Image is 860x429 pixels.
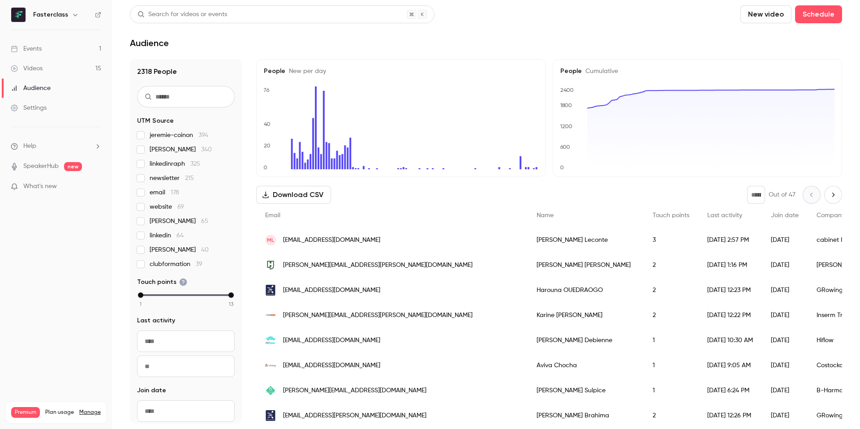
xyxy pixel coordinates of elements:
div: [DATE] [762,278,808,303]
span: ML [267,236,274,244]
li: help-dropdown-opener [11,142,101,151]
input: From [137,330,235,352]
span: jeremie-coinon [150,131,208,140]
input: From [137,400,235,422]
div: 1 [644,328,698,353]
div: [DATE] 9:05 AM [698,353,762,378]
text: 40 [264,121,271,127]
span: Cumulative [582,68,618,74]
span: Name [537,212,554,219]
div: Settings [11,103,47,112]
span: 13 [229,300,233,308]
img: growingconsulting-africa.com [265,285,276,296]
span: [EMAIL_ADDRESS][DOMAIN_NAME] [283,336,380,345]
text: 1800 [560,102,572,108]
img: allardemballages.fr [265,260,276,270]
img: costockage.fr [265,360,276,371]
span: [PERSON_NAME][EMAIL_ADDRESS][PERSON_NAME][DOMAIN_NAME] [283,311,473,320]
h1: Audience [130,38,169,48]
span: linkedin [150,231,184,240]
div: [DATE] 10:30 AM [698,328,762,353]
div: [PERSON_NAME] Debienne [528,328,644,353]
span: newsletter [150,174,194,183]
span: [PERSON_NAME] [150,245,209,254]
span: Touch points [137,278,187,287]
div: Events [11,44,42,53]
h5: People [264,67,538,76]
div: [PERSON_NAME] [PERSON_NAME] [528,253,644,278]
span: UTM Source [137,116,174,125]
span: What's new [23,182,57,191]
span: clubformation [150,260,202,269]
div: [PERSON_NAME] Sulpice [528,378,644,403]
span: 64 [176,232,184,239]
h6: Fasterclass [33,10,68,19]
div: 2 [644,278,698,303]
iframe: Noticeable Trigger [90,183,101,191]
span: website [150,202,184,211]
div: Videos [11,64,43,73]
span: Join date [771,212,799,219]
span: 1 [140,300,142,308]
span: Join date [137,386,166,395]
text: 20 [264,142,271,149]
div: [DATE] 6:24 PM [698,378,762,403]
span: [PERSON_NAME][EMAIL_ADDRESS][DOMAIN_NAME] [283,386,426,395]
button: Download CSV [256,186,331,204]
h5: People [560,67,834,76]
div: 2 [644,253,698,278]
a: SpeakerHub [23,162,59,171]
img: b-harmonist.com [265,385,276,396]
div: Audience [11,84,51,93]
span: [PERSON_NAME] [150,217,208,226]
div: [DATE] [762,227,808,253]
text: 600 [560,144,570,150]
span: [EMAIL_ADDRESS][DOMAIN_NAME] [283,361,380,370]
div: [PERSON_NAME] Brahima [528,403,644,428]
div: [DATE] [762,403,808,428]
div: [DATE] [762,303,808,328]
span: [EMAIL_ADDRESS][DOMAIN_NAME] [283,286,380,295]
span: 325 [190,161,200,167]
div: [DATE] 12:22 PM [698,303,762,328]
div: Harouna OUEDRAOGO [528,278,644,303]
div: 1 [644,378,698,403]
div: [DATE] 12:23 PM [698,278,762,303]
div: [DATE] 2:57 PM [698,227,762,253]
div: 2 [644,403,698,428]
button: Schedule [795,5,842,23]
span: 394 [198,132,208,138]
input: To [137,356,235,377]
span: new [64,162,82,171]
span: 40 [201,247,209,253]
button: Next page [824,186,842,204]
div: 2 [644,303,698,328]
text: 0 [263,164,267,171]
a: Manage [79,409,101,416]
span: 39 [196,261,202,267]
div: [DATE] [762,378,808,403]
span: [EMAIL_ADDRESS][DOMAIN_NAME] [283,236,380,245]
span: linkedinraph [150,159,200,168]
span: Email [265,212,280,219]
div: [DATE] 1:16 PM [698,253,762,278]
text: 1200 [560,123,572,129]
span: Plan usage [45,409,74,416]
div: [DATE] [762,253,808,278]
div: Search for videos or events [138,10,227,19]
div: 3 [644,227,698,253]
div: Karine [PERSON_NAME] [528,303,644,328]
div: [PERSON_NAME] Leconte [528,227,644,253]
span: 69 [177,204,184,210]
div: [DATE] [762,353,808,378]
span: Last activity [707,212,742,219]
text: 76 [263,87,270,93]
div: [DATE] [762,328,808,353]
span: Touch points [653,212,689,219]
img: hiflow.com [265,335,276,346]
span: Help [23,142,36,151]
span: [PERSON_NAME][EMAIL_ADDRESS][PERSON_NAME][DOMAIN_NAME] [283,261,473,270]
span: 178 [171,189,179,196]
span: 215 [185,175,194,181]
span: 65 [201,218,208,224]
